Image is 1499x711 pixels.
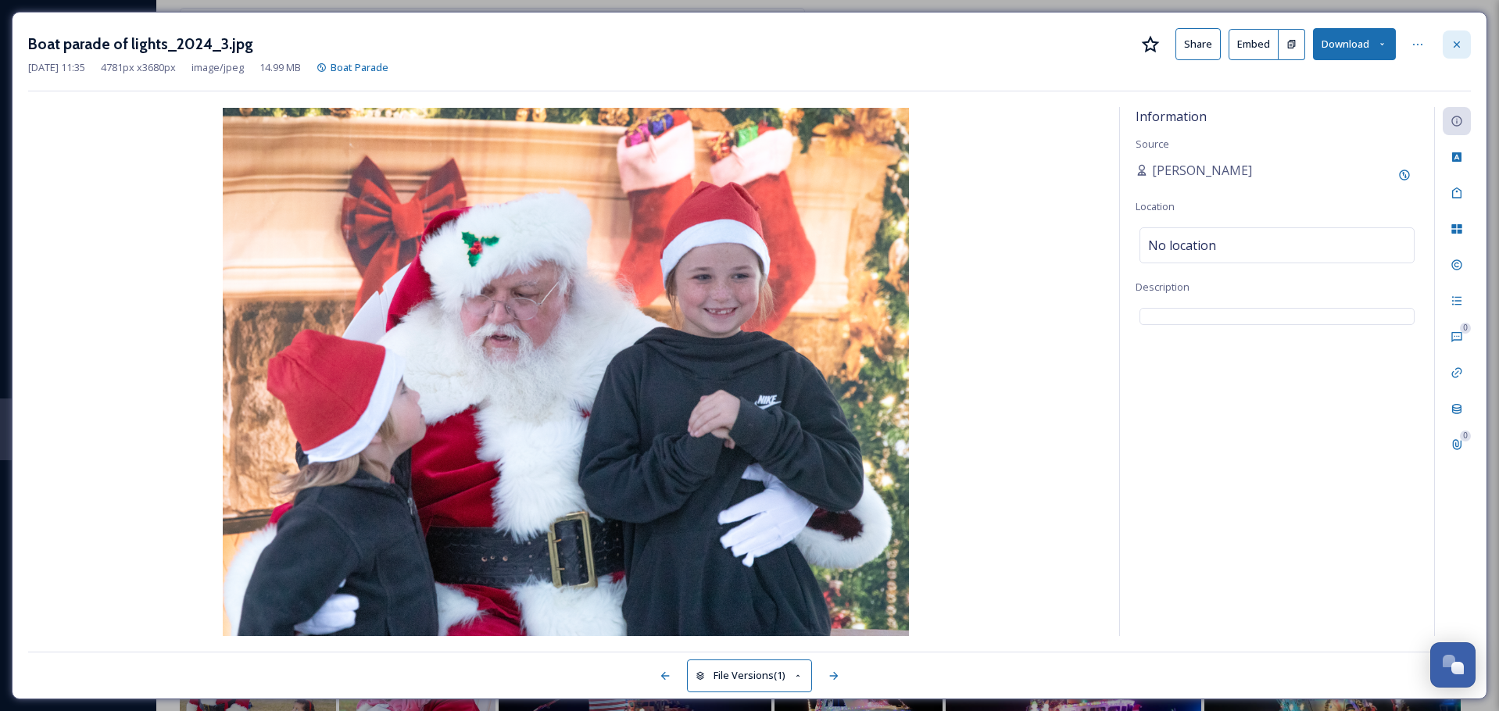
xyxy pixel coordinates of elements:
[28,108,1104,636] img: Boat%20parade%20of%20lights_2024_3.jpg
[191,60,244,75] span: image/jpeg
[28,60,85,75] span: [DATE] 11:35
[1313,28,1396,60] button: Download
[1136,137,1169,151] span: Source
[687,659,812,691] button: File Versions(1)
[1148,236,1216,255] span: No location
[331,60,388,74] span: Boat Parade
[1229,29,1279,60] button: Embed
[259,60,301,75] span: 14.99 MB
[1136,280,1190,294] span: Description
[101,60,176,75] span: 4781 px x 3680 px
[1430,642,1476,688] button: Open Chat
[1136,108,1207,125] span: Information
[1175,28,1221,60] button: Share
[28,33,253,55] h3: Boat parade of lights_2024_3.jpg
[1460,431,1471,441] div: 0
[1460,323,1471,334] div: 0
[1136,199,1175,213] span: Location
[1152,161,1252,180] span: [PERSON_NAME]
